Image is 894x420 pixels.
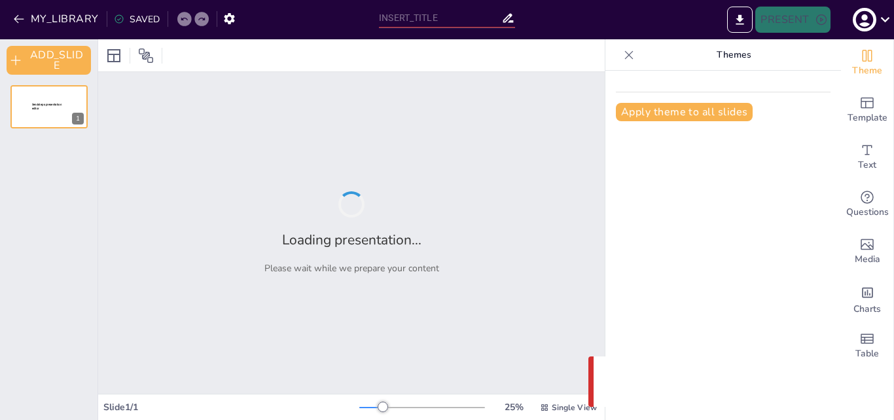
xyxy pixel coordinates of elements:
h2: Loading presentation... [282,231,421,249]
div: Add a table [841,322,893,370]
span: Template [848,111,887,125]
div: Layout [103,45,124,66]
div: Slide 1 / 1 [103,401,359,413]
button: PRESENT [755,7,830,33]
span: Charts [853,302,881,316]
span: Questions [846,205,889,220]
input: INSERT_TITLE [379,9,501,28]
div: 1 [72,113,84,124]
span: Table [855,347,879,361]
p: Something went wrong with the request. [630,374,841,390]
div: 25 % [498,401,529,413]
span: Position [138,48,154,64]
div: 1 [10,85,88,128]
p: Themes [639,39,828,71]
button: MY_LIBRARY [10,9,104,29]
div: Add charts and graphs [841,275,893,322]
button: EXPORT_TO_POWERPOINT [727,7,753,33]
button: ADD_SLIDE [7,46,91,75]
button: Apply theme to all slides [616,103,753,121]
div: Get real-time input from your audience [841,181,893,228]
div: Add text boxes [841,134,893,181]
div: Change the overall theme [841,39,893,86]
span: Text [858,158,876,172]
span: Media [855,252,880,267]
span: Single View [552,402,597,413]
span: Sendsteps presentation editor [32,103,62,110]
div: Add images, graphics, shapes or video [841,228,893,275]
div: SAVED [114,13,160,26]
div: Add ready made slides [841,86,893,134]
span: Theme [852,64,882,78]
p: Please wait while we prepare your content [264,262,439,275]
